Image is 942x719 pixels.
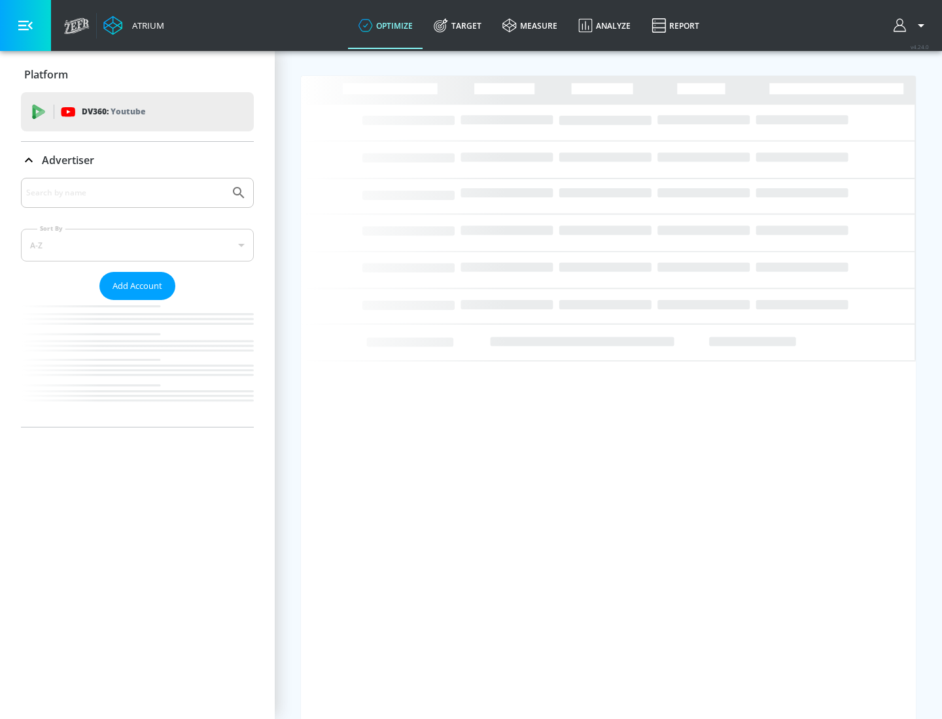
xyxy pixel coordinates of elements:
[21,300,254,427] nav: list of Advertiser
[82,105,145,119] p: DV360:
[21,142,254,178] div: Advertiser
[492,2,568,49] a: measure
[37,224,65,233] label: Sort By
[99,272,175,300] button: Add Account
[21,178,254,427] div: Advertiser
[21,56,254,93] div: Platform
[911,43,929,50] span: v 4.24.0
[127,20,164,31] div: Atrium
[26,184,224,201] input: Search by name
[641,2,710,49] a: Report
[24,67,68,82] p: Platform
[21,92,254,131] div: DV360: Youtube
[21,229,254,261] div: A-Z
[42,153,94,167] p: Advertiser
[113,278,162,293] span: Add Account
[568,2,641,49] a: Analyze
[103,16,164,35] a: Atrium
[348,2,423,49] a: optimize
[111,105,145,118] p: Youtube
[423,2,492,49] a: Target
